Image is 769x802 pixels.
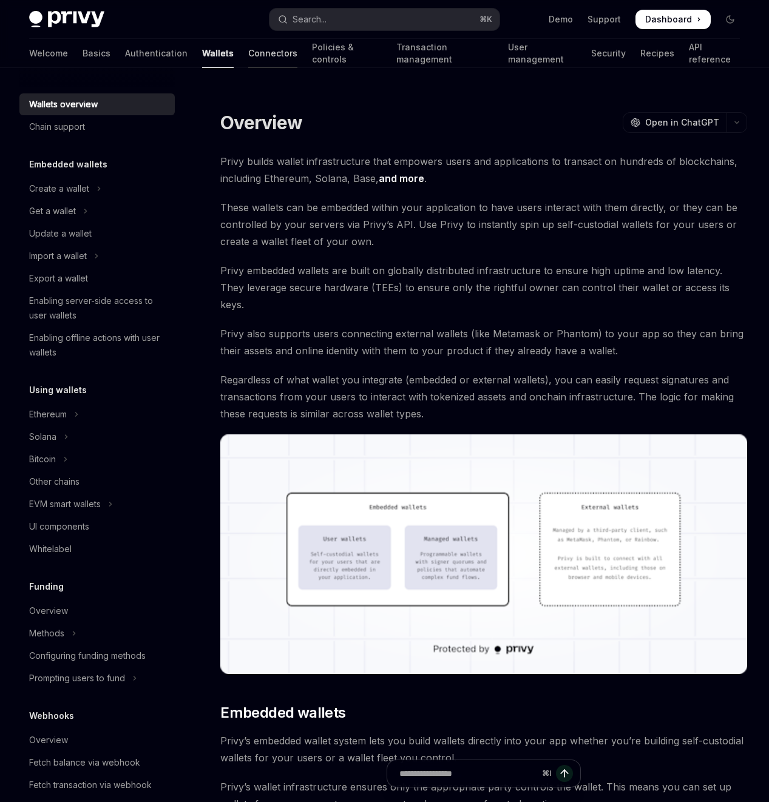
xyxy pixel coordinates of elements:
a: Security [591,39,626,68]
button: Toggle dark mode [720,10,740,29]
input: Ask a question... [399,760,537,787]
div: Export a wallet [29,271,88,286]
div: Get a wallet [29,204,76,218]
span: Embedded wallets [220,703,345,723]
div: Chain support [29,120,85,134]
a: Whitelabel [19,538,175,560]
a: Overview [19,729,175,751]
span: Regardless of what wallet you integrate (embedded or external wallets), you can easily request si... [220,371,747,422]
button: Toggle Get a wallet section [19,200,175,222]
a: API reference [689,39,740,68]
div: Overview [29,604,68,618]
a: Transaction management [396,39,493,68]
div: Create a wallet [29,181,89,196]
span: Privy embedded wallets are built on globally distributed infrastructure to ensure high uptime and... [220,262,747,313]
button: Toggle EVM smart wallets section [19,493,175,515]
a: Policies & controls [312,39,382,68]
div: Enabling offline actions with user wallets [29,331,168,360]
div: Other chains [29,474,80,489]
span: Privy builds wallet infrastructure that empowers users and applications to transact on hundreds o... [220,153,747,187]
a: Update a wallet [19,223,175,244]
div: Search... [293,12,327,27]
a: Wallets [202,39,234,68]
a: Enabling server-side access to user wallets [19,290,175,326]
div: Overview [29,733,68,747]
a: Basics [83,39,110,68]
div: UI components [29,519,89,534]
a: UI components [19,516,175,537]
div: Fetch transaction via webhook [29,778,152,792]
h5: Embedded wallets [29,157,107,172]
div: Import a wallet [29,249,87,263]
a: Support [588,13,621,25]
a: Recipes [640,39,674,68]
div: Ethereum [29,407,67,422]
button: Toggle Prompting users to fund section [19,667,175,689]
div: Methods [29,626,64,641]
div: Prompting users to fund [29,671,125,686]
span: These wallets can be embedded within your application to have users interact with them directly, ... [220,199,747,250]
span: Privy also supports users connecting external wallets (like Metamask or Phantom) to your app so t... [220,325,747,359]
div: Whitelabel [29,542,72,556]
button: Send message [556,765,573,782]
a: Authentication [125,39,188,68]
button: Toggle Ethereum section [19,403,175,425]
div: Fetch balance via webhook [29,755,140,770]
a: Other chains [19,471,175,493]
h5: Webhooks [29,709,74,723]
button: Toggle Create a wallet section [19,178,175,200]
img: images/walletoverview.png [220,434,747,674]
button: Toggle Methods section [19,622,175,644]
a: Export a wallet [19,268,175,289]
a: User management [508,39,577,68]
a: Demo [549,13,573,25]
button: Open in ChatGPT [623,112,727,133]
div: EVM smart wallets [29,497,101,511]
button: Open search [269,8,500,30]
div: Update a wallet [29,226,92,241]
a: and more [379,172,424,185]
div: Configuring funding methods [29,649,146,663]
div: Wallets overview [29,97,98,112]
h5: Funding [29,579,64,594]
span: Dashboard [645,13,692,25]
a: Chain support [19,116,175,138]
div: Bitcoin [29,452,56,467]
span: ⌘ K [479,15,492,24]
button: Toggle Import a wallet section [19,245,175,267]
a: Fetch transaction via webhook [19,774,175,796]
a: Connectors [248,39,297,68]
div: Enabling server-side access to user wallets [29,294,168,323]
a: Dashboard [635,10,711,29]
span: Privy’s embedded wallet system lets you build wallets directly into your app whether you’re build... [220,732,747,766]
h1: Overview [220,112,302,133]
h5: Using wallets [29,383,87,397]
a: Welcome [29,39,68,68]
div: Solana [29,430,56,444]
span: Open in ChatGPT [645,116,719,129]
a: Wallets overview [19,93,175,115]
a: Overview [19,600,175,622]
img: dark logo [29,11,104,28]
a: Fetch balance via webhook [19,752,175,773]
button: Toggle Bitcoin section [19,448,175,470]
button: Toggle Solana section [19,426,175,448]
a: Enabling offline actions with user wallets [19,327,175,363]
a: Configuring funding methods [19,645,175,667]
